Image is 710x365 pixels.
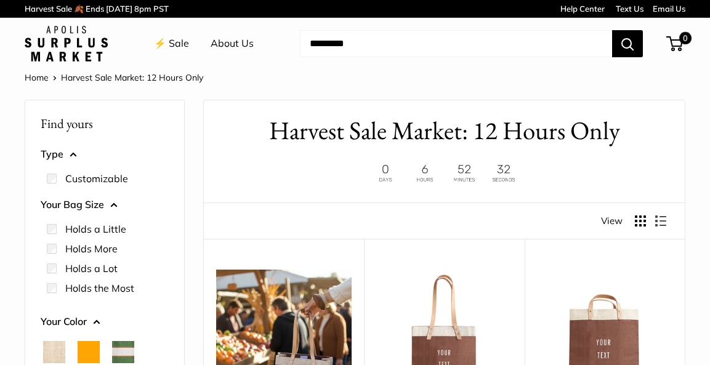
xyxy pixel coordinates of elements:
a: About Us [211,34,254,53]
label: Holds a Little [65,222,126,236]
nav: Breadcrumb [25,70,203,86]
img: Apolis: Surplus Market [25,26,108,62]
a: 0 [668,36,683,51]
a: Help Center [560,4,605,14]
button: Court Green [112,341,134,363]
button: Display products as list [655,215,666,227]
button: Your Color [41,313,169,331]
label: Holds More [65,241,118,256]
button: Chenille Window Brick [147,341,169,363]
input: Search... [300,30,612,57]
button: Search [612,30,643,57]
label: Holds a Lot [65,261,118,276]
span: View [601,212,623,230]
button: Display products as grid [635,215,646,227]
h1: Harvest Sale Market: 12 Hours Only [222,113,666,149]
button: Type [41,145,169,164]
a: Home [25,72,49,83]
img: 12 hours only. Ends at 8pm [368,161,522,185]
a: Text Us [616,4,643,14]
a: Email Us [653,4,685,14]
button: Natural [43,341,65,363]
a: ⚡️ Sale [154,34,189,53]
button: Your Bag Size [41,196,169,214]
label: Customizable [65,171,128,186]
p: Find yours [41,111,169,135]
label: Holds the Most [65,281,134,295]
button: Orange [78,341,100,363]
span: Harvest Sale Market: 12 Hours Only [61,72,203,83]
span: 0 [679,32,692,44]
